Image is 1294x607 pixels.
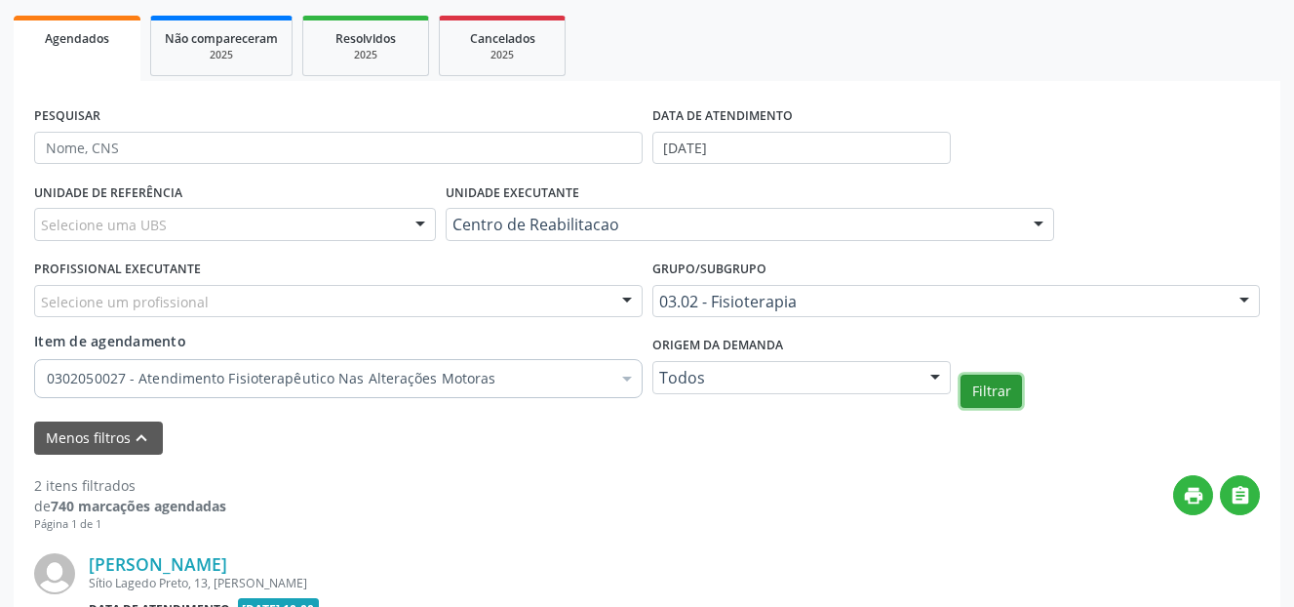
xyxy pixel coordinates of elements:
[453,48,551,62] div: 2025
[34,496,226,516] div: de
[165,30,278,47] span: Não compareceram
[51,497,226,515] strong: 740 marcações agendadas
[452,215,1014,234] span: Centro de Reabilitacao
[1230,485,1251,506] i: 
[335,30,396,47] span: Resolvidos
[165,48,278,62] div: 2025
[446,178,579,208] label: UNIDADE EXECUTANTE
[34,475,226,496] div: 2 itens filtrados
[652,331,783,361] label: Origem da demanda
[34,332,186,350] span: Item de agendamento
[34,178,182,208] label: UNIDADE DE REFERÊNCIA
[652,101,793,132] label: DATA DE ATENDIMENTO
[41,292,209,312] span: Selecione um profissional
[1173,475,1213,515] button: print
[41,215,167,235] span: Selecione uma UBS
[34,516,226,533] div: Página 1 de 1
[47,369,610,388] span: 0302050027 - Atendimento Fisioterapêutico Nas Alterações Motoras
[89,553,227,575] a: [PERSON_NAME]
[34,255,201,285] label: PROFISSIONAL EXECUTANTE
[1220,475,1260,515] button: 
[34,422,163,456] button: Menos filtroskeyboard_arrow_up
[1183,485,1204,506] i: print
[131,427,152,449] i: keyboard_arrow_up
[34,101,100,132] label: PESQUISAR
[317,48,414,62] div: 2025
[659,368,912,387] span: Todos
[89,575,967,591] div: Sítio Lagedo Preto, 13, [PERSON_NAME]
[652,255,766,285] label: Grupo/Subgrupo
[470,30,535,47] span: Cancelados
[45,30,109,47] span: Agendados
[34,132,643,165] input: Nome, CNS
[961,375,1022,408] button: Filtrar
[652,132,952,165] input: Selecione um intervalo
[659,292,1221,311] span: 03.02 - Fisioterapia
[34,553,75,594] img: img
